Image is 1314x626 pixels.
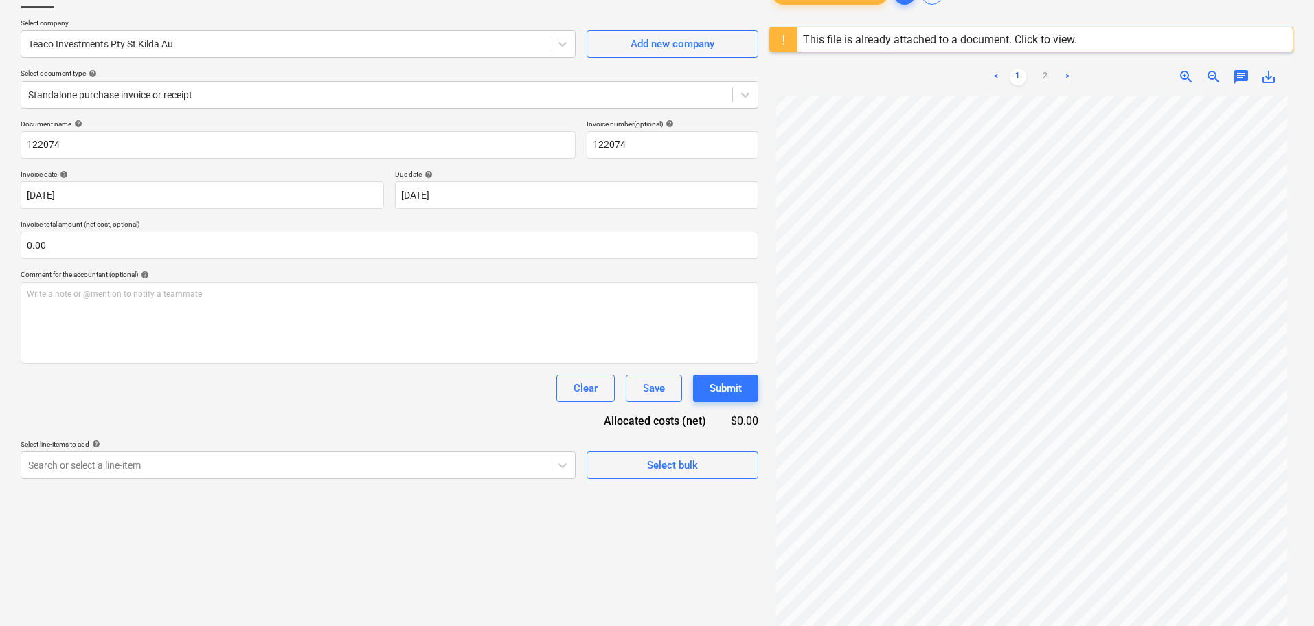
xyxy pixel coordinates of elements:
[21,170,384,179] div: Invoice date
[21,120,576,128] div: Document name
[587,30,758,58] button: Add new company
[21,181,384,209] input: Invoice date not specified
[587,451,758,479] button: Select bulk
[803,33,1077,46] div: This file is already attached to a document. Click to view.
[71,120,82,128] span: help
[693,375,758,402] button: Submit
[1233,69,1249,85] span: chat
[556,375,615,402] button: Clear
[1245,560,1314,626] iframe: Chat Widget
[710,379,742,397] div: Submit
[1178,69,1194,85] span: zoom_in
[21,220,758,232] p: Invoice total amount (net cost, optional)
[647,456,698,474] div: Select bulk
[663,120,674,128] span: help
[86,69,97,78] span: help
[587,120,758,128] div: Invoice number (optional)
[422,170,433,179] span: help
[587,131,758,159] input: Invoice number
[21,131,576,159] input: Document name
[574,379,598,397] div: Clear
[1037,69,1054,85] a: Page 2
[57,170,68,179] span: help
[21,270,758,279] div: Comment for the accountant (optional)
[21,19,576,30] p: Select company
[1059,69,1076,85] a: Next page
[1260,69,1277,85] span: save_alt
[580,413,728,429] div: Allocated costs (net)
[988,69,1004,85] a: Previous page
[631,35,714,53] div: Add new company
[395,170,758,179] div: Due date
[21,232,758,259] input: Invoice total amount (net cost, optional)
[21,69,758,78] div: Select document type
[395,181,758,209] input: Due date not specified
[89,440,100,448] span: help
[21,440,576,449] div: Select line-items to add
[1205,69,1222,85] span: zoom_out
[1010,69,1026,85] a: Page 1 is your current page
[626,375,682,402] button: Save
[643,379,665,397] div: Save
[138,271,149,279] span: help
[728,413,758,429] div: $0.00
